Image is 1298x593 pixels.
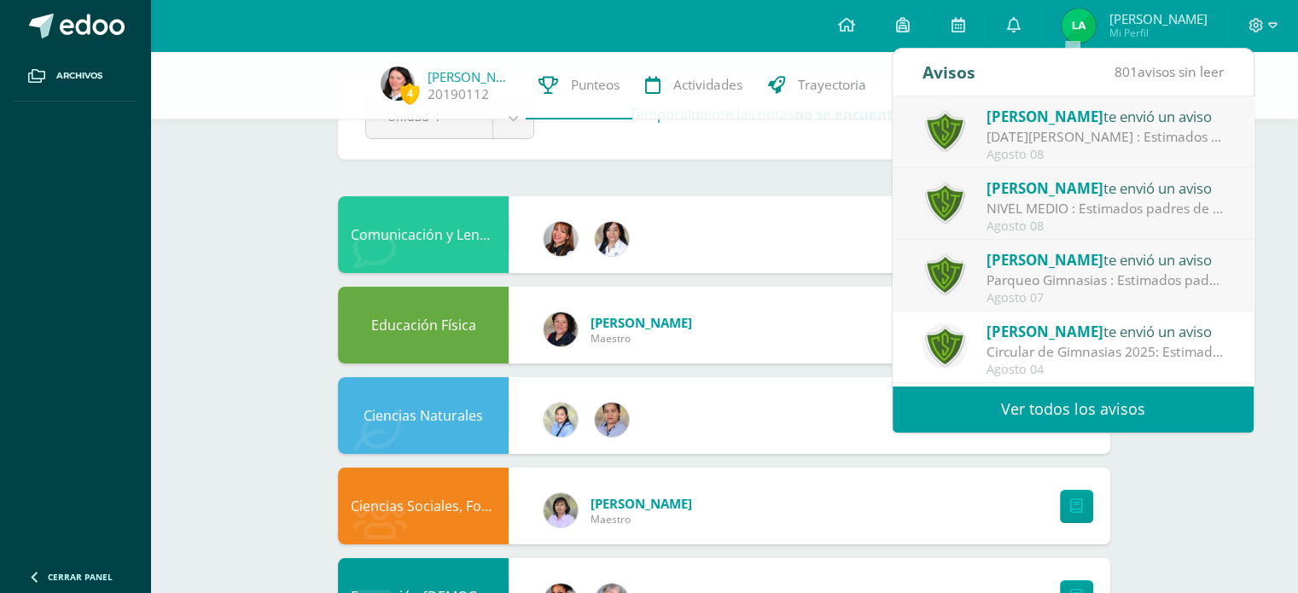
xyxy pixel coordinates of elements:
[595,222,629,256] img: 099ef056f83dc0820ec7ee99c9f2f859.png
[632,51,755,119] a: Actividades
[591,331,692,346] span: Maestro
[987,342,1224,362] div: Circular de Gimnasias 2025: Estimados padres de familia: Reciban un cordial saludo, deseando que ...
[987,105,1224,127] div: te envió un aviso
[987,270,1224,290] div: Parqueo Gimnasias : Estimados padres de familia: Les informamos que el parqueo del colegio estará...
[1115,62,1224,81] span: avisos sin leer
[893,386,1254,433] a: Ver todos los avisos
[923,252,968,297] img: c7e4502288b633c389763cda5c4117dc.png
[338,196,509,273] div: Comunicación y Lenguaje, Idioma Extranjero
[591,314,692,331] a: [PERSON_NAME]
[56,69,102,83] span: Archivos
[798,76,866,94] span: Trayectoria
[923,49,975,96] div: Avisos
[595,403,629,437] img: 7cf1ad61fb68178cf4b1551b70770f62.png
[923,323,968,369] img: 6f5ff69043559128dc4baf9e9c0f15a0.png
[544,222,578,256] img: 84f498c38488f9bfac9112f811d507f1.png
[571,76,620,94] span: Punteos
[987,107,1103,126] span: [PERSON_NAME]
[381,67,415,101] img: 95650351d169c9a71afc303e462dd172.png
[987,148,1224,162] div: Agosto 08
[987,178,1103,198] span: [PERSON_NAME]
[48,571,113,583] span: Cerrar panel
[544,403,578,437] img: c5dbdb3d61c91730a897bea971597349.png
[987,250,1103,270] span: [PERSON_NAME]
[1062,9,1096,43] img: 65e56907b7ca289e44193365fd71306d.png
[755,51,879,119] a: Trayectoria
[428,85,489,103] a: 20190112
[987,248,1224,270] div: te envió un aviso
[879,51,998,119] a: Contactos
[673,76,742,94] span: Actividades
[338,468,509,544] div: Ciencias Sociales, Formación Ciudadana e Interculturalidad
[338,287,509,363] div: Educación Física
[987,320,1224,342] div: te envió un aviso
[1109,26,1207,40] span: Mi Perfil
[400,83,419,104] span: 4
[1109,10,1207,27] span: [PERSON_NAME]
[987,322,1103,341] span: [PERSON_NAME]
[526,51,632,119] a: Punteos
[987,127,1224,147] div: Lunes 11 de agosto : Estimados padres de familia: Les solicitamos tomar en cuenta la siguiente in...
[987,363,1224,377] div: Agosto 04
[544,312,578,346] img: 221af06ae4b1beedc67b65817a25a70d.png
[544,493,578,527] img: aa0a622a90deac0f43b59f137ea3bd7a.png
[338,377,509,454] div: Ciencias Naturales
[591,495,692,512] a: [PERSON_NAME]
[987,219,1224,234] div: Agosto 08
[428,68,513,85] a: [PERSON_NAME]
[923,180,968,225] img: c7e4502288b633c389763cda5c4117dc.png
[987,291,1224,305] div: Agosto 07
[923,108,968,154] img: c7e4502288b633c389763cda5c4117dc.png
[591,512,692,526] span: Maestro
[987,177,1224,199] div: te envió un aviso
[1115,62,1138,81] span: 801
[987,199,1224,218] div: NIVEL MEDIO : Estimados padres de familia: Les solicitamos que, en caso su hija haga uso del tran...
[14,51,137,102] a: Archivos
